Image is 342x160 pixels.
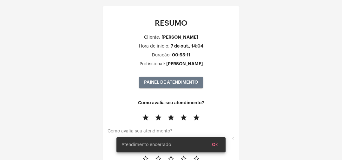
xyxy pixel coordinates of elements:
span: PAINEL DE ATENDIMENTO [144,80,198,85]
mat-icon: star [167,114,175,121]
mat-icon: star [180,114,187,121]
div: Cliente: [144,35,160,40]
span: Atendimento encerrado [122,142,171,148]
div: [PERSON_NAME] [161,35,198,40]
div: Profissional: [140,62,165,67]
span: Ok [212,143,218,147]
button: Ok [207,139,223,150]
div: Duração: [152,53,171,58]
div: 00:55:11 [172,53,190,57]
mat-icon: star [193,114,200,121]
div: [PERSON_NAME] [166,61,203,66]
div: 7 de out., 14:04 [171,44,203,48]
mat-icon: star [155,114,162,121]
mat-icon: star [142,114,149,121]
div: Hora de inicio: [139,44,169,49]
p: RESUMO [108,19,234,27]
button: PAINEL DE ATENDIMENTO [139,77,203,88]
h4: Como avalia seu atendimento? [108,100,234,105]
